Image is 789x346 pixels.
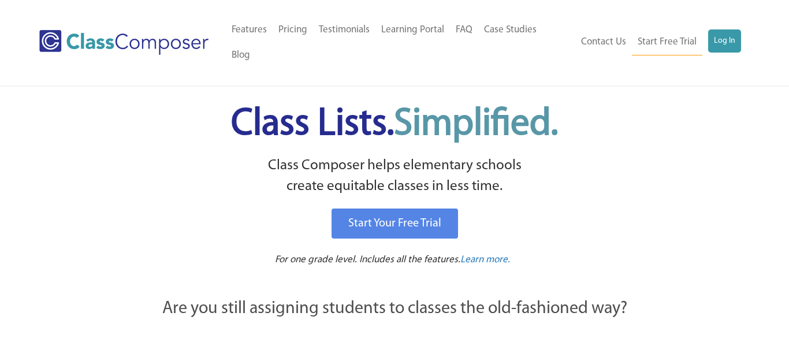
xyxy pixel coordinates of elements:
a: Case Studies [478,17,542,43]
img: Class Composer [39,30,208,55]
a: Testimonials [313,17,375,43]
a: Learn more. [460,253,510,267]
a: Log In [708,29,741,53]
a: Blog [226,43,256,68]
p: Are you still assigning students to classes the old-fashioned way? [100,296,689,322]
nav: Header Menu [226,17,572,68]
span: Start Your Free Trial [348,218,441,229]
nav: Header Menu [572,29,740,55]
a: Features [226,17,273,43]
span: Class Lists. [231,106,558,143]
span: For one grade level. Includes all the features. [275,255,460,265]
a: FAQ [450,17,478,43]
span: Simplified. [394,106,558,143]
a: Pricing [273,17,313,43]
a: Contact Us [575,29,632,55]
a: Start Your Free Trial [332,209,458,239]
a: Learning Portal [375,17,450,43]
a: Start Free Trial [632,29,702,55]
span: Learn more. [460,255,510,265]
p: Class Composer helps elementary schools create equitable classes in less time. [98,155,691,198]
